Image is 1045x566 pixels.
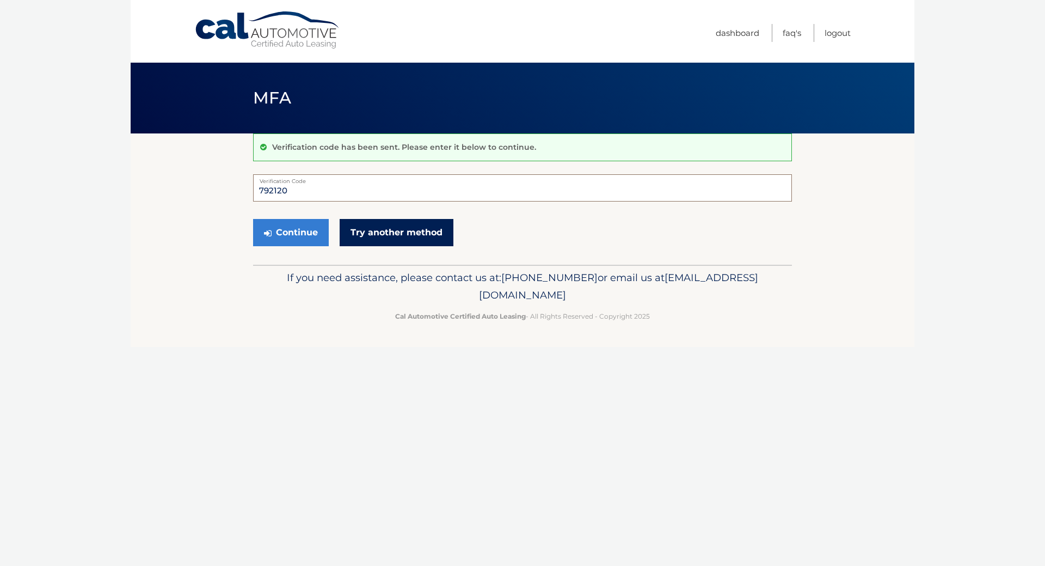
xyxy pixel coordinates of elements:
[260,311,785,322] p: - All Rights Reserved - Copyright 2025
[253,88,291,108] span: MFA
[825,24,851,42] a: Logout
[501,271,598,284] span: [PHONE_NUMBER]
[194,11,341,50] a: Cal Automotive
[395,312,526,320] strong: Cal Automotive Certified Auto Leasing
[253,219,329,246] button: Continue
[783,24,801,42] a: FAQ's
[272,142,536,152] p: Verification code has been sent. Please enter it below to continue.
[253,174,792,183] label: Verification Code
[716,24,759,42] a: Dashboard
[340,219,453,246] a: Try another method
[253,174,792,202] input: Verification Code
[479,271,758,301] span: [EMAIL_ADDRESS][DOMAIN_NAME]
[260,269,785,304] p: If you need assistance, please contact us at: or email us at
